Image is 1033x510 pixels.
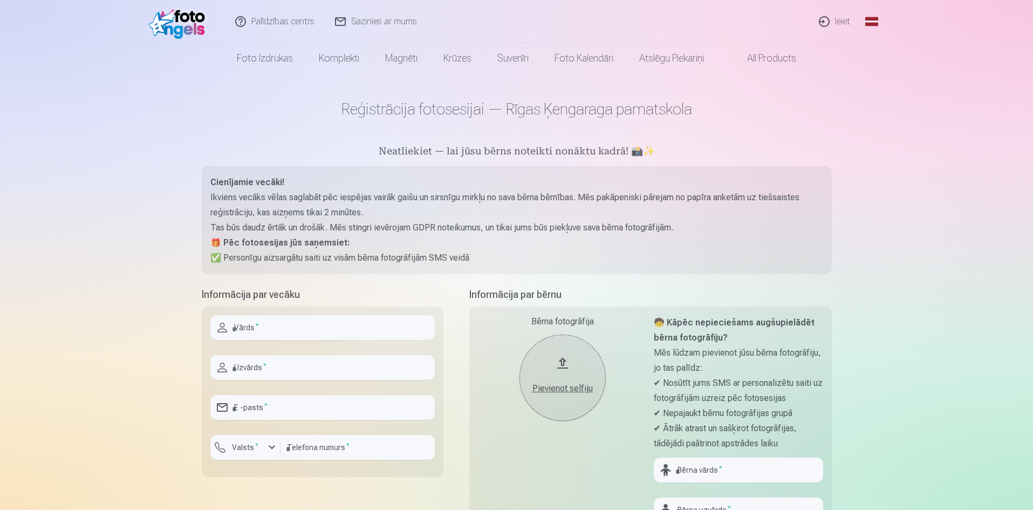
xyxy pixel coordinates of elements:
[306,43,372,73] a: Komplekti
[224,43,306,73] a: Foto izdrukas
[210,250,823,266] p: ✅ Personīgu aizsargātu saiti uz visām bērna fotogrāfijām SMS veidā
[210,220,823,235] p: Tas būs daudz ērtāk un drošāk. Mēs stingri ievērojam GDPR noteikumus, un tikai jums būs piekļuve ...
[430,43,484,73] a: Krūzes
[626,43,717,73] a: Atslēgu piekariņi
[654,345,823,376] p: Mēs lūdzam pievienot jūsu bērna fotogrāfiju, jo tas palīdz:
[530,382,595,395] div: Pievienot selfiju
[210,237,350,248] strong: 🎁 Pēc fotosesijas jūs saņemsiet:
[202,99,832,119] h1: Reģistrācija fotosesijai — Rīgas Ķengaraga pamatskola
[484,43,542,73] a: Suvenīri
[372,43,430,73] a: Magnēti
[149,4,211,39] img: /fa1
[542,43,626,73] a: Foto kalendāri
[210,190,823,220] p: Ikviens vecāks vēlas saglabāt pēc iespējas vairāk gaišu un sirsnīgu mirkļu no sava bērna bērnības...
[210,435,281,460] button: Valsts*
[654,376,823,406] p: ✔ Nosūtīt jums SMS ar personalizētu saiti uz fotogrāfijām uzreiz pēc fotosesijas
[654,421,823,451] p: ✔ Ātrāk atrast un sašķirot fotogrāfijas, tādējādi paātrinot apstrādes laiku
[519,335,606,421] button: Pievienot selfiju
[228,442,263,453] label: Valsts
[202,287,443,302] h5: Informācija par vecāku
[654,317,815,343] strong: 🧒 Kāpēc nepieciešams augšupielādēt bērna fotogrāfiju?
[210,177,284,187] strong: Cienījamie vecāki!
[469,287,832,302] h5: Informācija par bērnu
[478,315,647,328] div: Bērna fotogrāfija
[202,145,832,160] h5: Neatliekiet — lai jūsu bērns noteikti nonāktu kadrā! 📸✨
[717,43,809,73] a: All products
[654,406,823,421] p: ✔ Nepajaukt bērnu fotogrāfijas grupā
